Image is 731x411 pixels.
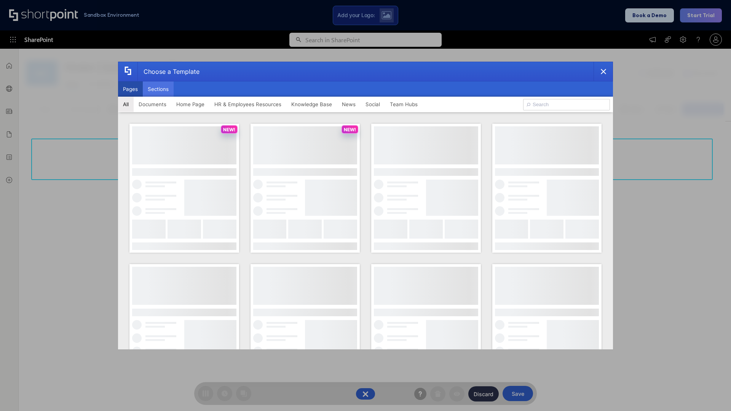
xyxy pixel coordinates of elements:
button: News [337,97,361,112]
p: NEW! [223,127,235,132]
button: Team Hubs [385,97,423,112]
button: Documents [134,97,171,112]
input: Search [523,99,610,110]
button: HR & Employees Resources [209,97,286,112]
button: Knowledge Base [286,97,337,112]
button: Home Page [171,97,209,112]
div: template selector [118,62,613,349]
p: NEW! [344,127,356,132]
iframe: Chat Widget [693,374,731,411]
button: Sections [143,81,174,97]
button: All [118,97,134,112]
button: Social [361,97,385,112]
button: Pages [118,81,143,97]
div: Choose a Template [137,62,200,81]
